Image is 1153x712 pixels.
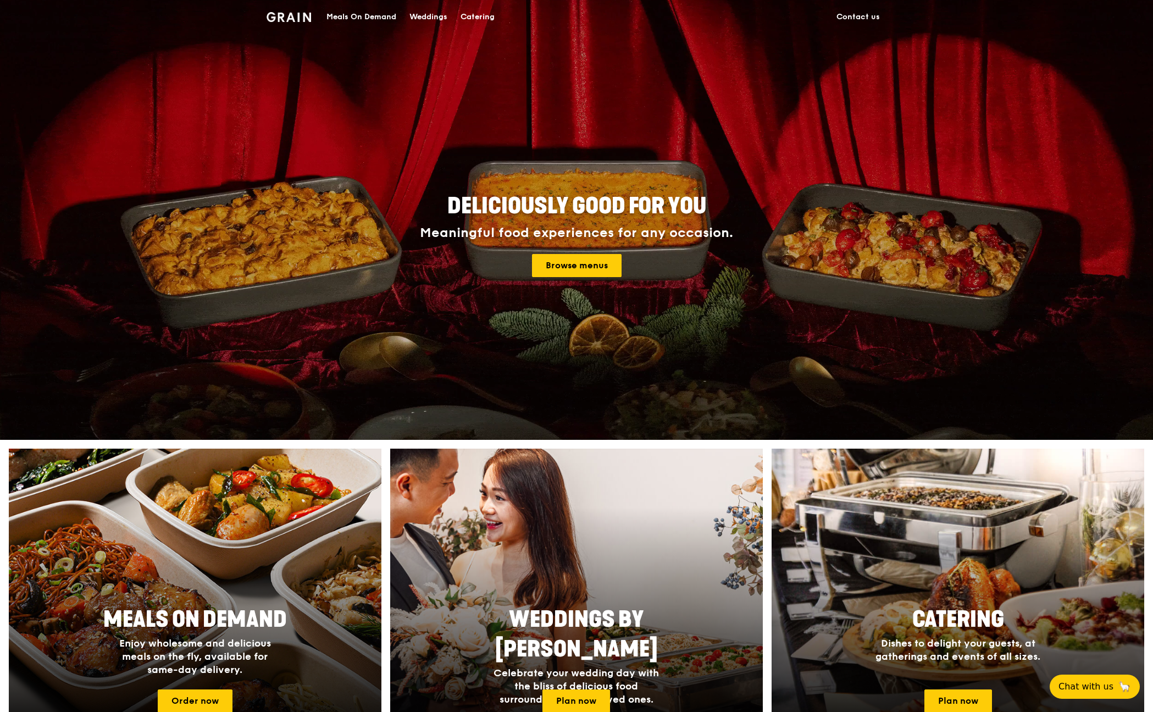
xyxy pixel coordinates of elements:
a: Catering [454,1,501,34]
span: Dishes to delight your guests, at gatherings and events of all sizes. [875,637,1040,663]
span: Chat with us [1058,680,1113,693]
span: 🦙 [1118,680,1131,693]
div: Meals On Demand [326,1,396,34]
img: Grain [267,12,311,22]
div: Catering [461,1,495,34]
span: Meals On Demand [103,606,287,633]
span: Catering [912,606,1004,633]
span: Weddings by [PERSON_NAME] [495,606,658,663]
span: Celebrate your wedding day with the bliss of delicious food surrounded by your loved ones. [494,667,659,705]
button: Chat with us🦙 [1050,675,1140,699]
span: Deliciously good for you [447,193,706,219]
span: Enjoy wholesome and delicious meals on the fly, available for same-day delivery. [119,637,271,676]
a: Weddings [403,1,454,34]
div: Meaningful food experiences for any occasion. [379,225,774,241]
a: Browse menus [532,254,622,277]
div: Weddings [409,1,447,34]
a: Contact us [830,1,886,34]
